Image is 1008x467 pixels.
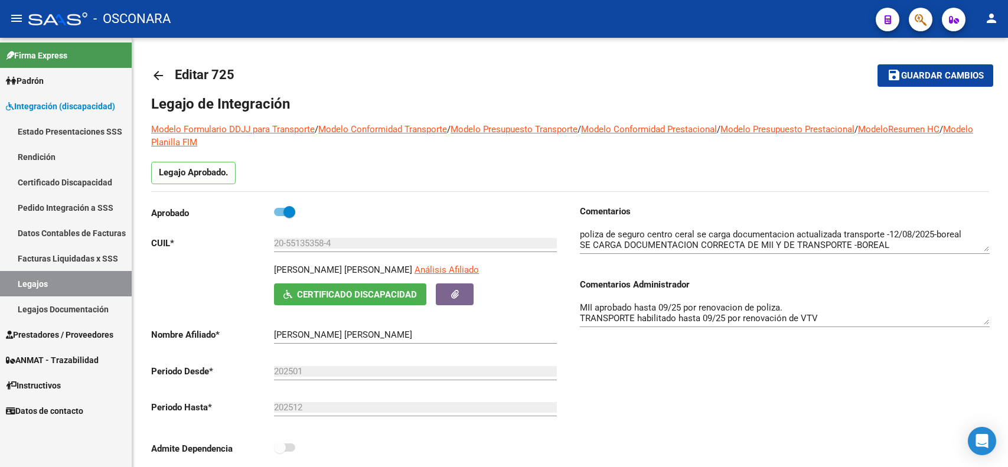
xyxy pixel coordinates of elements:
[151,442,274,455] p: Admite Dependencia
[451,124,578,135] a: Modelo Presupuesto Transporte
[901,71,984,81] span: Guardar cambios
[297,289,417,300] span: Certificado Discapacidad
[6,379,61,392] span: Instructivos
[580,278,990,291] h3: Comentarios Administrador
[151,237,274,250] p: CUIL
[151,94,989,113] h1: Legajo de Integración
[6,74,44,87] span: Padrón
[151,401,274,414] p: Periodo Hasta
[6,404,83,417] span: Datos de contacto
[274,283,426,305] button: Certificado Discapacidad
[151,124,315,135] a: Modelo Formulario DDJJ para Transporte
[9,11,24,25] mat-icon: menu
[581,124,717,135] a: Modelo Conformidad Prestacional
[6,328,113,341] span: Prestadores / Proveedores
[858,124,940,135] a: ModeloResumen HC
[984,11,999,25] mat-icon: person
[175,67,234,82] span: Editar 725
[318,124,447,135] a: Modelo Conformidad Transporte
[151,68,165,83] mat-icon: arrow_back
[274,263,412,276] p: [PERSON_NAME] [PERSON_NAME]
[151,162,236,184] p: Legajo Aprobado.
[151,365,274,378] p: Periodo Desde
[6,49,67,62] span: Firma Express
[580,205,990,218] h3: Comentarios
[877,64,993,86] button: Guardar cambios
[6,354,99,367] span: ANMAT - Trazabilidad
[887,68,901,82] mat-icon: save
[968,427,996,455] div: Open Intercom Messenger
[151,207,274,220] p: Aprobado
[6,100,115,113] span: Integración (discapacidad)
[151,328,274,341] p: Nombre Afiliado
[720,124,854,135] a: Modelo Presupuesto Prestacional
[93,6,171,32] span: - OSCONARA
[415,264,479,275] span: Análisis Afiliado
